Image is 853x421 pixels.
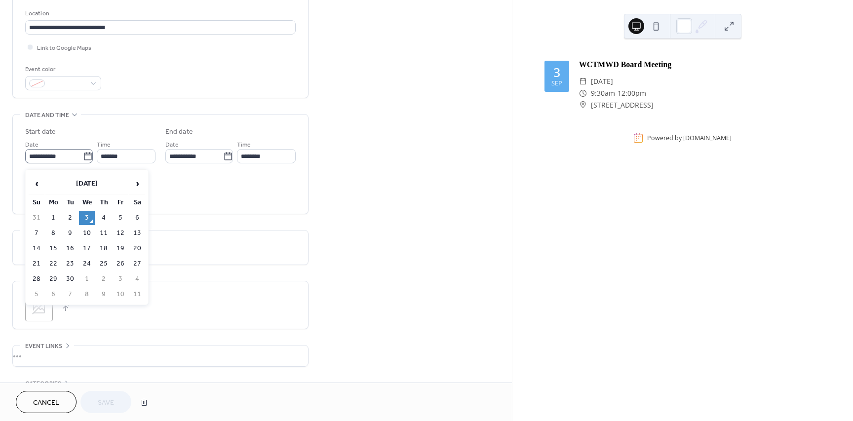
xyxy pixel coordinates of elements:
[25,110,69,120] span: Date and time
[579,87,587,99] div: ​
[79,226,95,240] td: 10
[45,226,61,240] td: 8
[29,226,44,240] td: 7
[45,173,128,194] th: [DATE]
[591,76,613,87] span: [DATE]
[29,241,44,256] td: 14
[29,257,44,271] td: 21
[165,127,193,137] div: End date
[37,43,91,53] span: Link to Google Maps
[45,195,61,210] th: Mo
[29,174,44,193] span: ‹
[96,241,112,256] td: 18
[13,345,308,366] div: •••
[113,257,128,271] td: 26
[33,398,59,408] span: Cancel
[45,257,61,271] td: 22
[618,87,646,99] span: 12:00pm
[25,341,62,351] span: Event links
[591,99,654,111] span: [STREET_ADDRESS]
[62,211,78,225] td: 2
[615,87,618,99] span: -
[129,272,145,286] td: 4
[45,272,61,286] td: 29
[130,174,145,193] span: ›
[113,211,128,225] td: 5
[579,59,821,71] div: WCTMWD Board Meeting
[25,379,61,389] span: Categories
[129,195,145,210] th: Sa
[29,195,44,210] th: Su
[113,272,128,286] td: 3
[25,8,294,19] div: Location
[62,257,78,271] td: 23
[129,226,145,240] td: 13
[79,272,95,286] td: 1
[237,140,251,150] span: Time
[129,241,145,256] td: 20
[647,134,732,142] div: Powered by
[16,391,77,413] button: Cancel
[591,87,615,99] span: 9:30am
[96,195,112,210] th: Th
[553,66,560,78] div: 3
[79,287,95,302] td: 8
[62,287,78,302] td: 7
[45,211,61,225] td: 1
[96,226,112,240] td: 11
[113,241,128,256] td: 19
[29,272,44,286] td: 28
[551,80,562,87] div: Sep
[29,287,44,302] td: 5
[113,195,128,210] th: Fr
[45,287,61,302] td: 6
[129,257,145,271] td: 27
[113,287,128,302] td: 10
[113,226,128,240] td: 12
[96,272,112,286] td: 2
[129,287,145,302] td: 11
[25,127,56,137] div: Start date
[45,241,61,256] td: 15
[96,257,112,271] td: 25
[29,211,44,225] td: 31
[96,211,112,225] td: 4
[79,195,95,210] th: We
[62,195,78,210] th: Tu
[79,211,95,225] td: 3
[79,241,95,256] td: 17
[97,140,111,150] span: Time
[129,211,145,225] td: 6
[96,287,112,302] td: 9
[579,76,587,87] div: ​
[25,294,53,321] div: ;
[25,64,99,75] div: Event color
[579,99,587,111] div: ​
[62,241,78,256] td: 16
[79,257,95,271] td: 24
[62,226,78,240] td: 9
[683,134,732,142] a: [DOMAIN_NAME]
[25,140,39,150] span: Date
[62,272,78,286] td: 30
[165,140,179,150] span: Date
